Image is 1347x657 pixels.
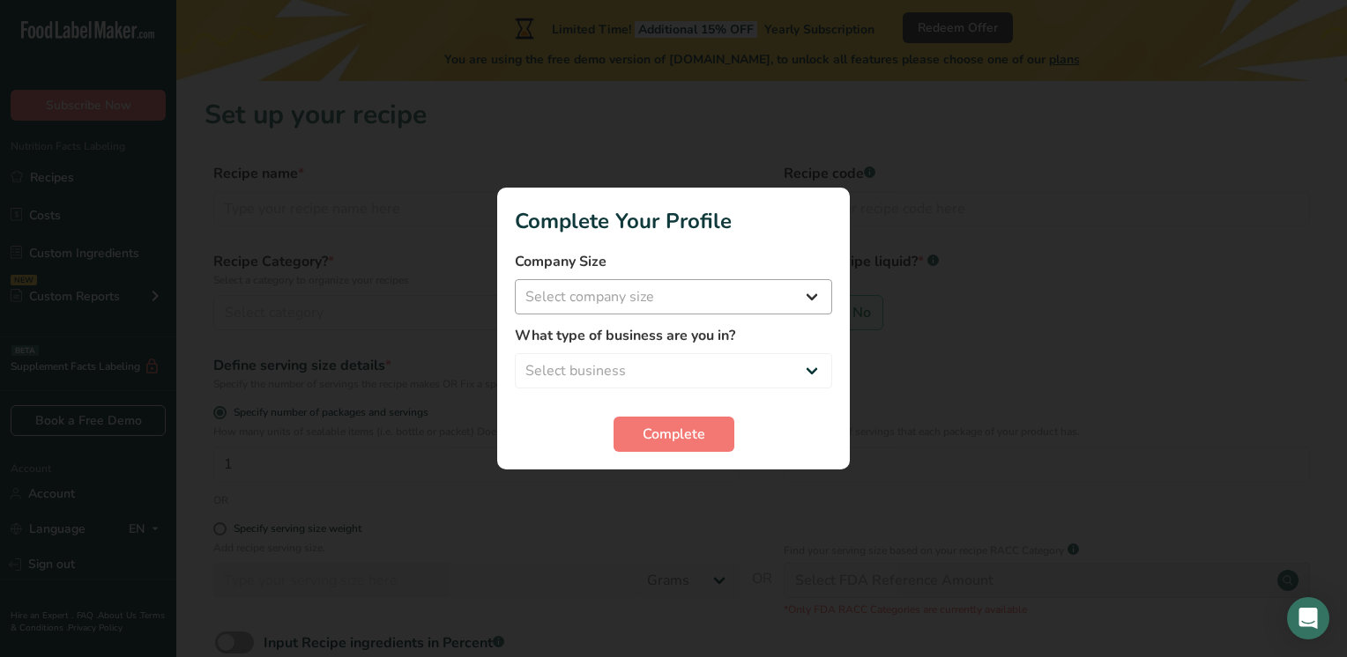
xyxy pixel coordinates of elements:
label: What type of business are you in? [515,325,832,346]
div: Open Intercom Messenger [1287,597,1329,639]
button: Complete [614,417,734,452]
label: Company Size [515,251,832,272]
span: Complete [643,424,705,445]
h1: Complete Your Profile [515,205,832,237]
